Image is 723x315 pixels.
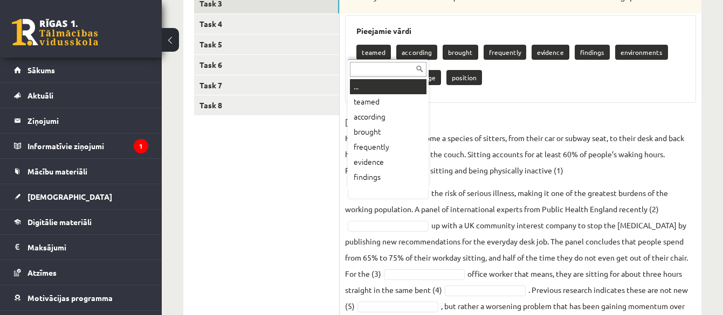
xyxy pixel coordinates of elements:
[350,155,426,170] div: evidence
[350,185,426,200] div: environments
[350,170,426,185] div: findings
[350,124,426,139] div: brought
[350,109,426,124] div: according
[350,79,426,94] div: ...
[350,94,426,109] div: teamed
[350,139,426,155] div: frequently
